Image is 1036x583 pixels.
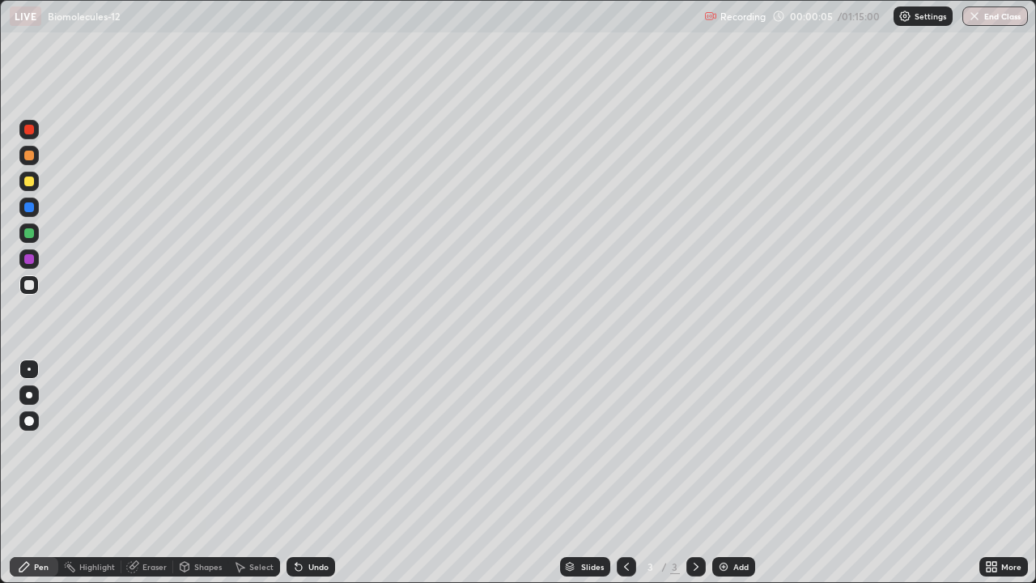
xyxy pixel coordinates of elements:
img: recording.375f2c34.svg [704,10,717,23]
p: LIVE [15,10,36,23]
div: Shapes [194,563,222,571]
div: Undo [308,563,329,571]
div: 3 [670,560,680,574]
img: class-settings-icons [898,10,911,23]
p: Biomolecules-12 [48,10,120,23]
div: / [662,562,667,572]
div: Slides [581,563,604,571]
div: Add [733,563,749,571]
p: Settings [915,12,946,20]
div: Select [249,563,274,571]
img: add-slide-button [717,560,730,573]
div: Highlight [79,563,115,571]
div: Eraser [142,563,167,571]
img: end-class-cross [968,10,981,23]
div: Pen [34,563,49,571]
button: End Class [962,6,1028,26]
p: Recording [720,11,766,23]
div: 3 [643,562,659,572]
div: More [1001,563,1021,571]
